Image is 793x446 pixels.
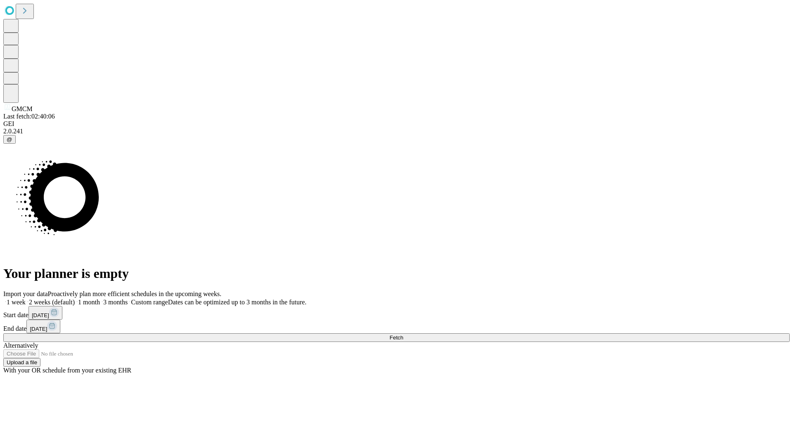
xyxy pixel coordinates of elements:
[3,135,16,144] button: @
[168,299,306,306] span: Dates can be optimized up to 3 months in the future.
[3,290,48,297] span: Import your data
[3,342,38,349] span: Alternatively
[3,113,55,120] span: Last fetch: 02:40:06
[12,105,33,112] span: GMCM
[3,358,40,367] button: Upload a file
[7,136,12,142] span: @
[3,367,131,374] span: With your OR schedule from your existing EHR
[3,266,790,281] h1: Your planner is empty
[26,320,60,333] button: [DATE]
[3,320,790,333] div: End date
[3,128,790,135] div: 2.0.241
[389,334,403,341] span: Fetch
[3,333,790,342] button: Fetch
[7,299,26,306] span: 1 week
[32,312,49,318] span: [DATE]
[30,326,47,332] span: [DATE]
[78,299,100,306] span: 1 month
[48,290,221,297] span: Proactively plan more efficient schedules in the upcoming weeks.
[103,299,128,306] span: 3 months
[3,120,790,128] div: GEI
[3,306,790,320] div: Start date
[28,306,62,320] button: [DATE]
[29,299,75,306] span: 2 weeks (default)
[131,299,168,306] span: Custom range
